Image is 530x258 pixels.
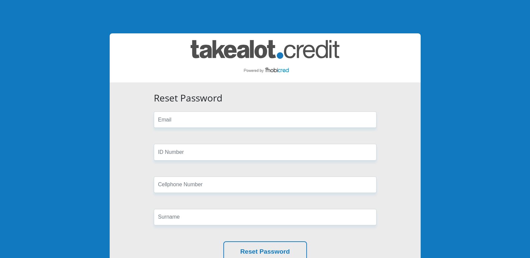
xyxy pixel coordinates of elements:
[154,209,377,225] input: Surname
[154,92,377,104] h3: Reset Password
[191,40,339,76] img: takealot_credit logo
[154,111,377,128] input: Email
[154,177,377,193] input: Cellphone Number
[154,144,377,160] input: ID Number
